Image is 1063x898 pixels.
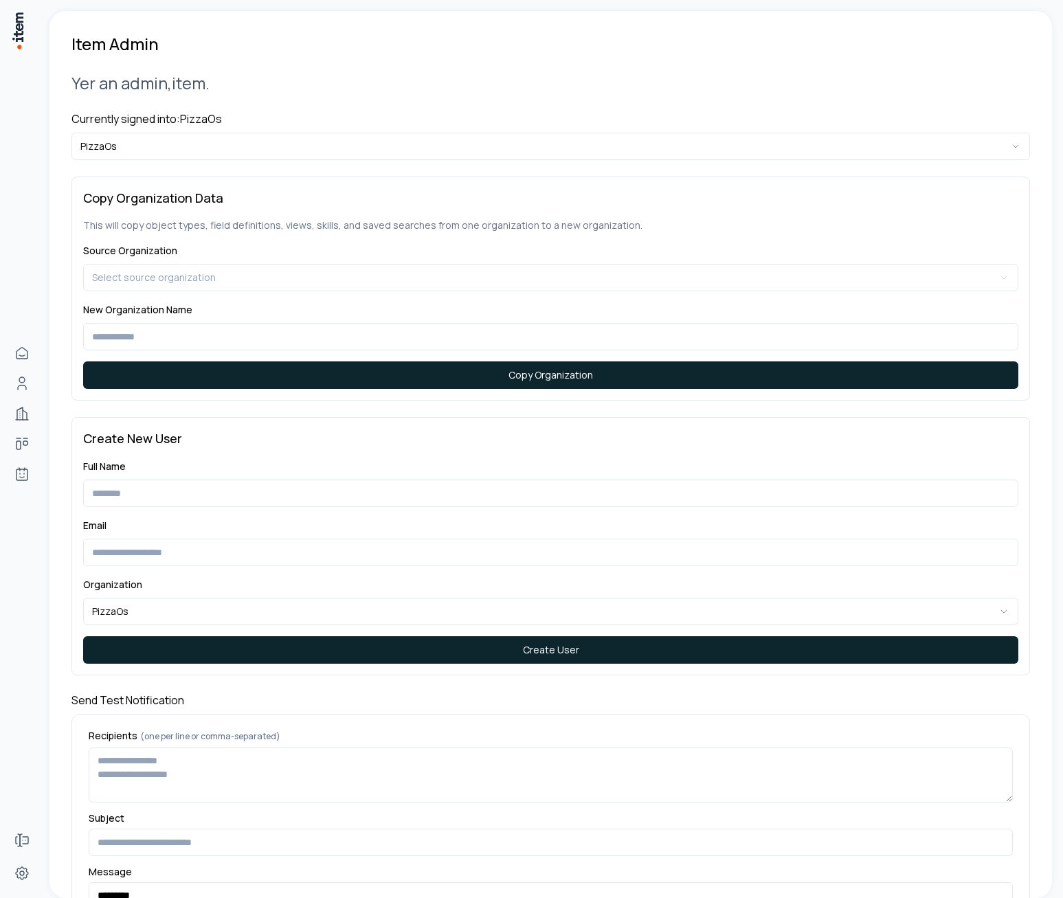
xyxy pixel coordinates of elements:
[71,71,1030,94] h2: Yer an admin, item .
[11,11,25,50] img: Item Brain Logo
[8,460,36,488] a: Agents
[71,111,1030,127] h4: Currently signed into: PizzaOs
[8,400,36,427] a: Companies
[8,370,36,397] a: Contacts
[71,692,1030,708] h4: Send Test Notification
[83,188,1018,207] h3: Copy Organization Data
[71,33,159,55] h1: Item Admin
[89,731,1013,742] label: Recipients
[83,429,1018,448] h3: Create New User
[8,430,36,458] a: deals
[83,303,192,316] label: New Organization Name
[89,813,1013,823] label: Subject
[83,218,1018,232] p: This will copy object types, field definitions, views, skills, and saved searches from one organi...
[8,860,36,887] a: Settings
[140,730,280,742] span: (one per line or comma-separated)
[89,867,1013,877] label: Message
[83,460,126,473] label: Full Name
[83,244,177,257] label: Source Organization
[8,339,36,367] a: Home
[83,578,142,591] label: Organization
[83,636,1018,664] button: Create User
[83,361,1018,389] button: Copy Organization
[8,827,36,854] a: Forms
[83,519,107,532] label: Email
